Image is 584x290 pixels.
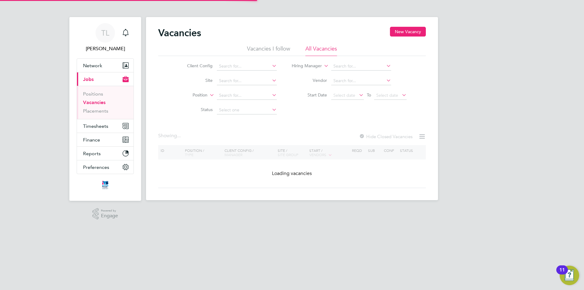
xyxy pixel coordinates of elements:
button: Open Resource Center, 11 new notifications [560,266,579,285]
label: Start Date [292,92,327,98]
a: Vacancies [83,100,106,105]
input: Search for... [217,91,277,100]
a: Powered byEngage [92,208,118,220]
button: Preferences [77,160,134,174]
a: TL[PERSON_NAME] [77,23,134,52]
a: Placements [83,108,108,114]
button: Jobs [77,72,134,86]
input: Select one [217,106,277,114]
nav: Main navigation [69,17,141,201]
button: Network [77,59,134,72]
span: To [365,91,373,99]
a: Positions [83,91,103,97]
li: All Vacancies [305,45,337,56]
label: Hiring Manager [287,63,322,69]
a: Go to home page [77,180,134,190]
li: Vacancies I follow [247,45,290,56]
span: Finance [83,137,100,143]
label: Position [172,92,207,98]
input: Search for... [331,62,391,71]
span: Jobs [83,76,94,82]
span: Timesheets [83,123,108,129]
label: Hide Closed Vacancies [359,134,412,139]
label: Site [178,78,213,83]
label: Client Config [178,63,213,68]
span: ... [177,133,181,139]
label: Status [178,107,213,112]
span: Network [83,63,102,68]
span: Select date [333,93,355,98]
button: Finance [77,133,134,146]
span: Powered by [101,208,118,213]
span: Reports [83,151,101,156]
span: TL [101,29,109,37]
button: New Vacancy [390,27,426,37]
input: Search for... [217,62,277,71]
label: Vendor [292,78,327,83]
div: Jobs [77,86,134,119]
span: Preferences [83,164,109,170]
h2: Vacancies [158,27,201,39]
span: Engage [101,213,118,218]
img: itsconstruction-logo-retina.png [101,180,109,190]
div: Showing [158,133,182,139]
div: 11 [559,270,565,278]
span: Select date [376,93,398,98]
button: Timesheets [77,119,134,133]
input: Search for... [331,77,391,85]
button: Reports [77,147,134,160]
input: Search for... [217,77,277,85]
span: Tim Lerwill [77,45,134,52]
